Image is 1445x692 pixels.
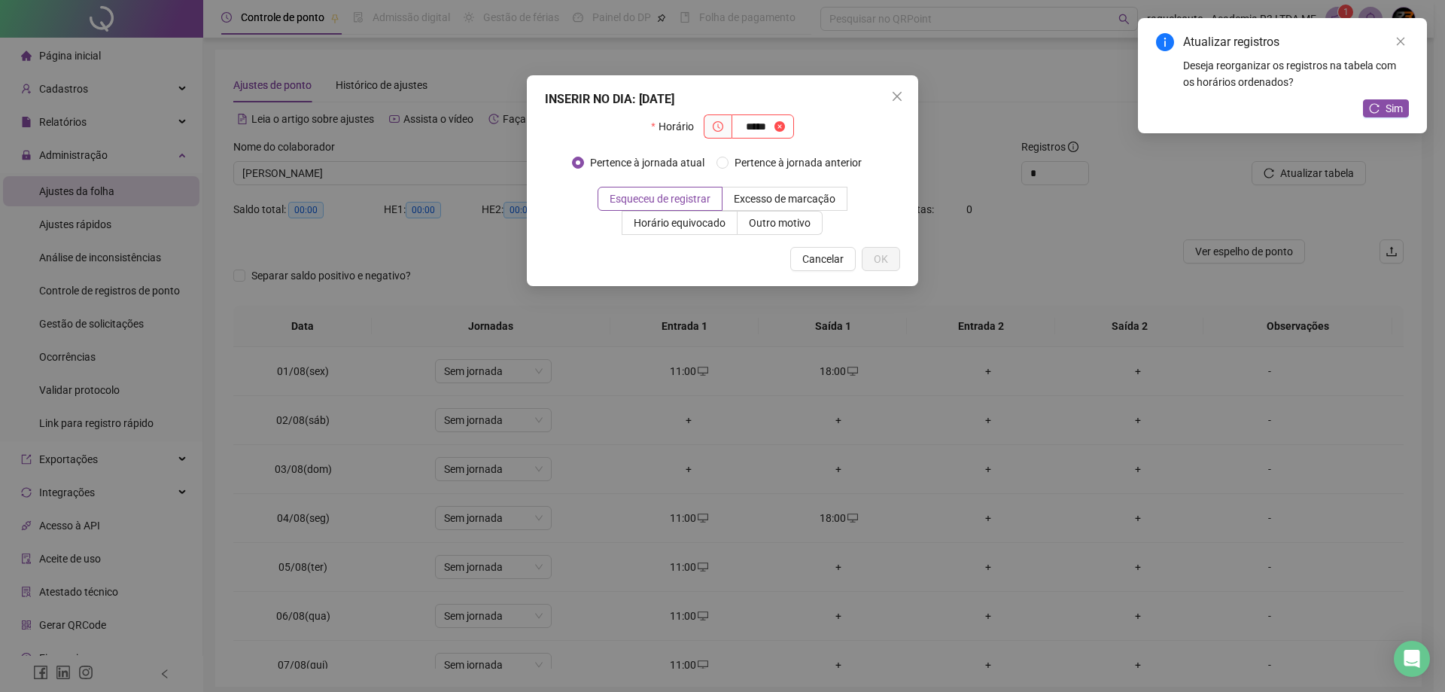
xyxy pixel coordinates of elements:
[749,217,811,229] span: Outro motivo
[1183,33,1409,51] div: Atualizar registros
[1363,99,1409,117] button: Sim
[734,193,835,205] span: Excesso de marcação
[545,90,900,108] div: INSERIR NO DIA : [DATE]
[610,193,710,205] span: Esqueceu de registrar
[634,217,726,229] span: Horário equivocado
[1392,33,1409,50] a: Close
[862,247,900,271] button: OK
[1369,103,1380,114] span: reload
[1395,36,1406,47] span: close
[729,154,868,171] span: Pertence à jornada anterior
[651,114,703,139] label: Horário
[1183,57,1409,90] div: Deseja reorganizar os registros na tabela com os horários ordenados?
[1394,641,1430,677] div: Open Intercom Messenger
[885,84,909,108] button: Close
[713,121,723,132] span: clock-circle
[584,154,710,171] span: Pertence à jornada atual
[1386,100,1403,117] span: Sim
[802,251,844,267] span: Cancelar
[891,90,903,102] span: close
[1156,33,1174,51] span: info-circle
[790,247,856,271] button: Cancelar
